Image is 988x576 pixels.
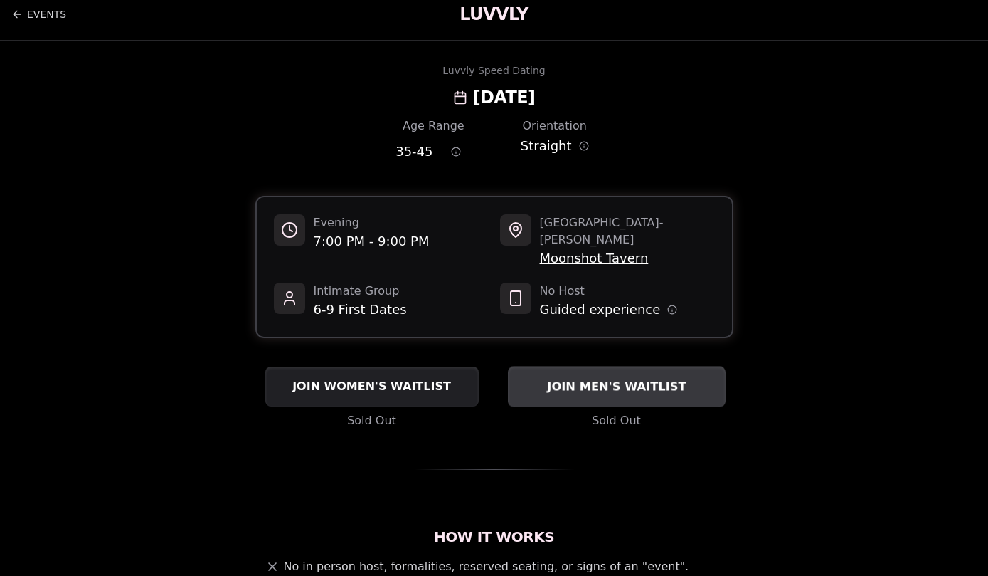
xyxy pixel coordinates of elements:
[347,412,396,429] span: Sold Out
[517,117,593,135] div: Orientation
[473,86,536,109] h2: [DATE]
[265,367,479,407] button: JOIN WOMEN'S WAITLIST - Sold Out
[460,3,528,26] a: LUVVLY
[579,141,589,151] button: Orientation information
[314,231,430,251] span: 7:00 PM - 9:00 PM
[290,378,454,395] span: JOIN WOMEN'S WAITLIST
[440,136,472,167] button: Age range information
[540,300,661,320] span: Guided experience
[521,136,572,156] span: Straight
[314,300,407,320] span: 6-9 First Dates
[255,527,733,547] h2: How It Works
[314,283,407,300] span: Intimate Group
[540,283,678,300] span: No Host
[314,214,430,231] span: Evening
[395,117,471,135] div: Age Range
[544,378,689,395] span: JOIN MEN'S WAITLIST
[540,248,715,268] span: Moonshot Tavern
[667,305,677,315] button: Host information
[592,412,641,429] span: Sold Out
[442,63,545,78] div: Luvvly Speed Dating
[508,366,726,407] button: JOIN MEN'S WAITLIST - Sold Out
[540,214,715,248] span: [GEOGRAPHIC_DATA] - [PERSON_NAME]
[284,558,689,575] span: No in person host, formalities, reserved seating, or signs of an "event".
[395,142,432,162] span: 35 - 45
